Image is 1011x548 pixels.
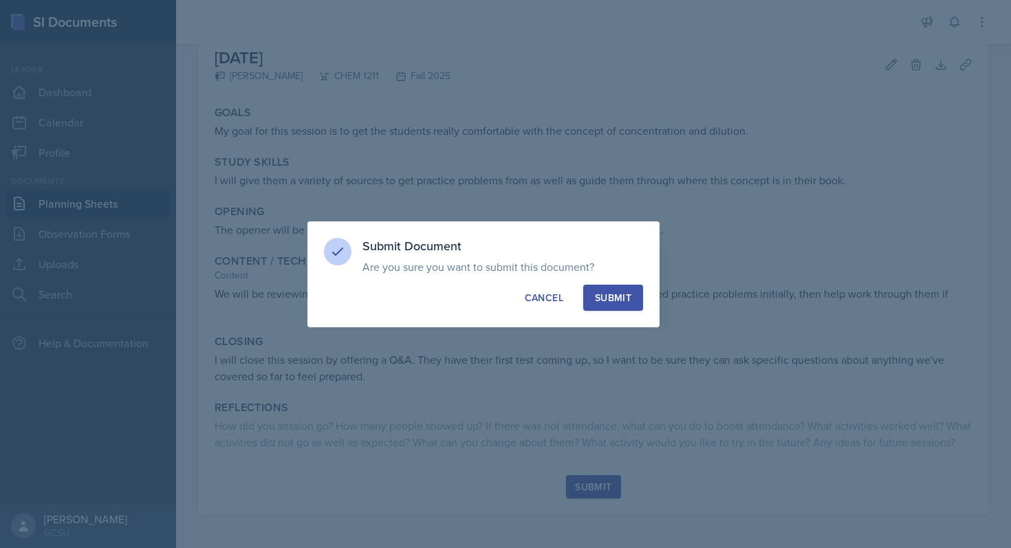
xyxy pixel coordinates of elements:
[525,291,563,305] div: Cancel
[362,238,643,254] h3: Submit Document
[583,285,643,311] button: Submit
[362,260,643,274] p: Are you sure you want to submit this document?
[595,291,631,305] div: Submit
[513,285,575,311] button: Cancel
